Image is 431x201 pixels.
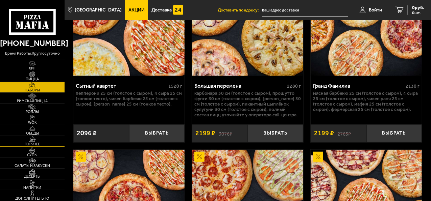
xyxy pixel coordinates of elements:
[313,91,420,112] p: Мясная Барбекю 25 см (толстое с сыром), 4 сыра 25 см (толстое с сыром), Чикен Ранч 25 см (толстое...
[412,11,424,15] span: 0 шт.
[412,5,424,10] span: 0 руб.
[337,130,351,136] s: 2765 ₽
[168,83,182,89] span: 1520 г
[194,83,285,89] div: Большая перемена
[287,83,301,89] span: 2280 г
[173,5,183,15] img: 15daf4d41897b9f0e9f617042186c801.svg
[248,124,304,142] button: Выбрать
[262,4,348,17] input: Ваш адрес доставки
[77,130,97,137] span: 2096 ₽
[128,8,145,12] span: Акции
[313,83,404,89] div: Гранд Фамилиа
[194,91,301,118] p: Карбонара 30 см (толстое с сыром), Прошутто Фунги 30 см (толстое с сыром), [PERSON_NAME] 30 см (т...
[76,83,167,89] div: Сытный квартет
[76,152,86,162] img: Акционный
[313,152,323,162] img: Акционный
[129,124,185,142] button: Выбрать
[314,130,334,137] span: 2199 ₽
[369,8,382,12] span: Войти
[366,124,422,142] button: Выбрать
[151,8,172,12] span: Доставка
[218,8,262,12] span: Доставить по адресу:
[406,83,420,89] span: 2130 г
[219,130,232,136] s: 3076 ₽
[194,152,205,162] img: Акционный
[195,130,215,137] span: 2199 ₽
[76,91,182,107] p: Пепперони 25 см (толстое с сыром), 4 сыра 25 см (тонкое тесто), Чикен Барбекю 25 см (толстое с сы...
[75,8,122,12] span: [GEOGRAPHIC_DATA]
